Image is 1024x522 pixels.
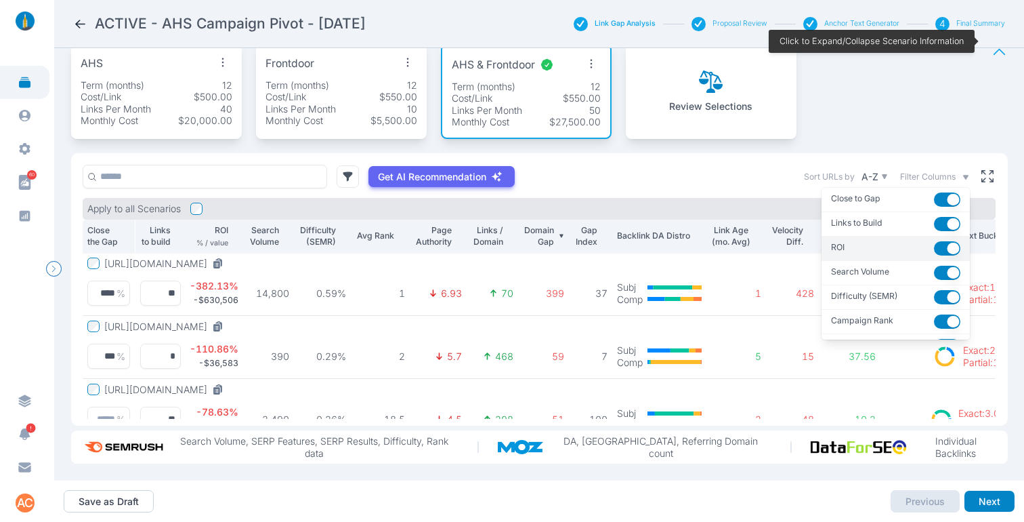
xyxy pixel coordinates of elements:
p: Link Age (mo. Avg) [711,224,751,248]
button: Final Summary [956,19,1005,28]
p: 0.29% [299,350,347,363]
p: 59 [523,350,565,363]
p: Domain Gap [523,224,555,248]
p: 37 [574,287,607,300]
p: % [116,414,125,426]
p: Gap Index [574,224,597,248]
span: Filter Columns [900,171,956,183]
p: Term (months) [81,79,144,92]
p: 70 [501,287,513,300]
p: Comp [617,357,643,369]
p: Links Per Month [81,103,151,115]
p: $27,500.00 [549,116,601,128]
span: ROI [831,241,845,256]
p: $500.00 [194,91,232,103]
p: 18.5 [356,414,405,426]
p: Cost/Link [265,91,306,103]
button: [URL][DOMAIN_NAME] [104,321,229,333]
p: $5,500.00 [370,115,417,127]
p: 15 [771,350,814,363]
span: Campaign Rank [831,315,893,329]
button: Next [964,491,1015,513]
p: 1 [356,287,405,300]
p: - 78.63 % [196,406,238,418]
img: moz_logo.a3998d80.png [498,440,551,454]
button: Get AI Recommendation [368,166,515,188]
p: 48 [771,414,814,426]
p: Links Per Month [265,103,336,115]
p: 12 [407,79,417,92]
p: 5.7 [447,350,462,363]
p: 3,490 [248,414,289,426]
p: 37.56 [824,350,876,363]
span: Difficulty (SEMR) [831,290,897,304]
span: 60 [27,170,37,180]
p: 1 [711,287,762,300]
p: Links Per Month [452,104,522,117]
p: Search Volume [248,224,279,248]
p: $550.00 [563,92,601,104]
p: 4.5 [447,414,462,426]
p: Partial : 14% [963,357,1014,369]
div: Filter Columns [822,188,970,340]
p: 298 [495,414,513,426]
img: linklaunch_small.2ae18699.png [11,12,39,31]
p: 2 [356,350,405,363]
button: Save as Draft [64,490,154,513]
p: AHS [81,56,103,73]
p: Monthly Cost [265,115,323,127]
button: A-Z [859,168,891,185]
p: Subj [617,281,643,294]
button: [URL][DOMAIN_NAME] [104,384,229,396]
p: Exact : 1% [963,281,1014,294]
p: DA, [GEOGRAPHIC_DATA], Referring Domain count [551,435,771,459]
button: [URL][DOMAIN_NAME] [104,258,229,270]
p: 390 [248,350,289,363]
p: AHS & Frontdoor [452,57,535,74]
p: Search Volume, SERP Features, SERP Results, Difficulty, Rank data [169,435,458,459]
p: - 110.86 % [190,343,238,355]
p: Subj [617,344,643,357]
p: $20,000.00 [178,115,232,127]
p: Exact : 3.03% [958,407,1024,420]
p: Frontdoor [265,56,314,73]
p: 12 [591,81,601,93]
p: 399 [523,287,565,300]
p: % [116,287,125,300]
p: 100 [574,414,607,426]
p: 468 [495,350,513,363]
p: Get AI Recommendation [378,171,486,183]
p: % [116,350,125,363]
p: Term (months) [452,81,515,93]
p: 10 [407,103,417,115]
p: 50 [589,104,601,117]
p: ROI [215,224,228,237]
p: 14,800 [248,287,289,300]
span: Page Authority Diff [831,339,905,353]
button: Filter Columns [900,171,970,183]
p: % / value [196,239,228,248]
p: 51 [523,414,565,426]
img: data_for_seo_logo.e5120ddb.png [811,440,914,454]
p: Apply to all Scenarios [87,203,181,215]
span: Search Volume [831,266,889,280]
span: Close to Gap [831,193,880,207]
p: A-Z [861,171,878,183]
p: 6.93 [441,287,462,300]
p: Review Selections [669,100,752,113]
p: Cost/Link [81,91,121,103]
p: Monthly Cost [452,116,509,128]
p: Links to build [140,224,171,248]
p: Velocity Diff. [771,224,803,248]
p: -$36,583 [198,357,238,369]
p: Links / Domain [471,224,503,248]
p: 40 [220,103,232,115]
p: Subj [617,407,643,420]
p: 2 [711,414,762,426]
button: Link Gap Analysis [595,19,656,28]
p: 428 [771,287,814,300]
p: Partial : 15% [963,294,1014,306]
p: Anchor Text Buckets [929,230,1024,242]
p: -$630,506 [193,294,238,306]
p: 10.2 [824,414,876,426]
